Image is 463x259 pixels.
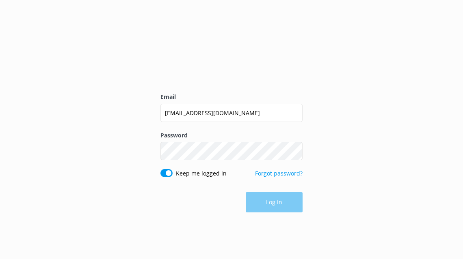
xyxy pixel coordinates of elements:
[176,169,227,178] label: Keep me logged in
[160,131,303,140] label: Password
[160,104,303,122] input: user@emailaddress.com
[286,143,303,159] button: Show password
[160,92,303,101] label: Email
[255,169,303,177] a: Forgot password?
